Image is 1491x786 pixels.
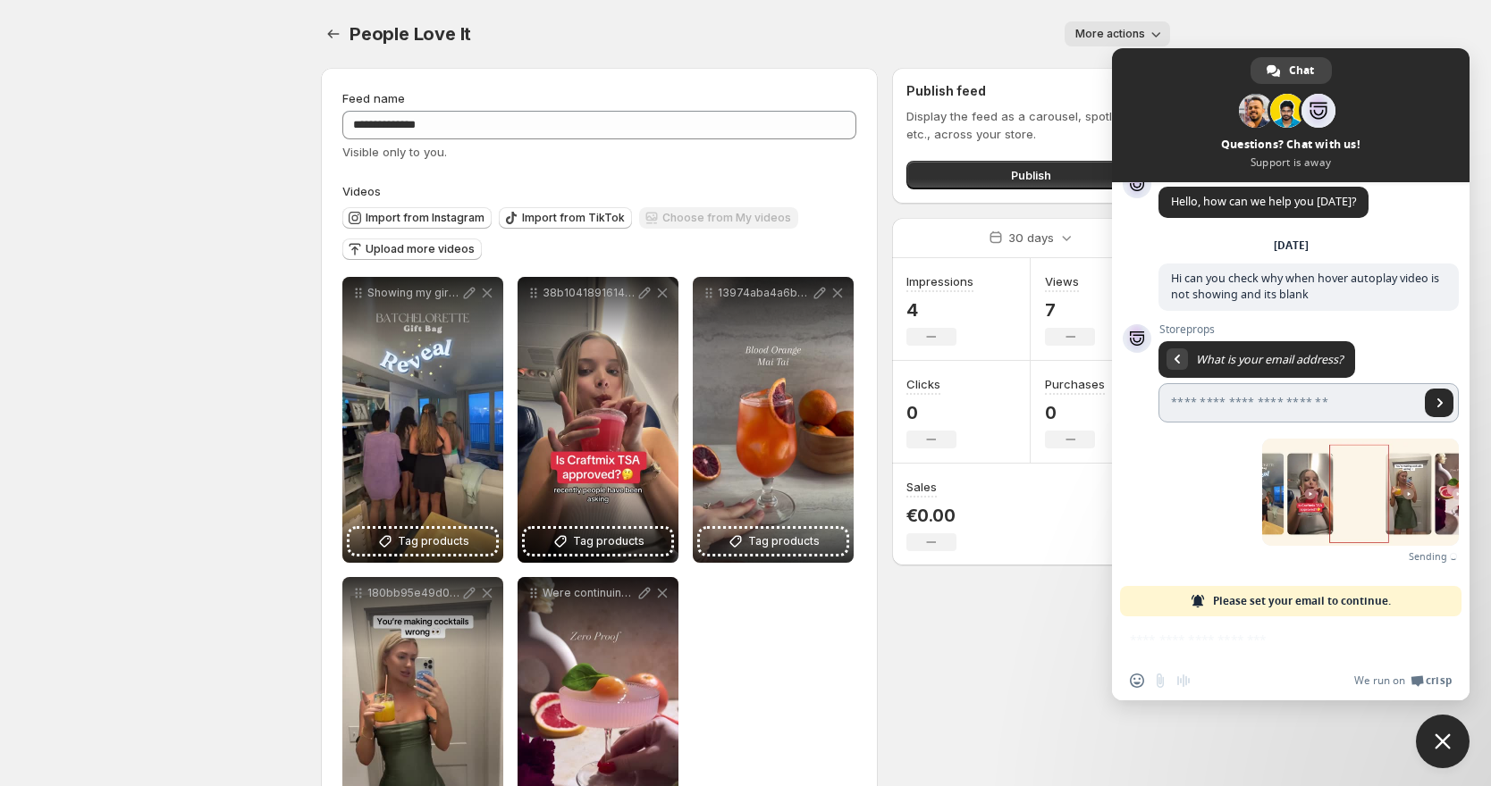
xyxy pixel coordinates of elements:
span: People Love It [350,23,471,45]
span: Videos [342,184,381,198]
h3: Purchases [1045,375,1105,393]
span: Import from TikTok [522,211,625,225]
span: Hi can you check why when hover autoplay video is not showing and its blank [1171,271,1439,302]
button: More actions [1065,21,1170,46]
span: Hello, how can we help you [DATE]? [1171,194,1356,209]
span: Publish [1011,166,1051,184]
p: 0 [906,402,956,423]
button: Upload more videos [342,238,482,260]
p: €0.00 [906,505,956,526]
p: Display the feed as a carousel, spotlight, etc., across your store. [906,107,1156,143]
div: 13974aba4a6b4ba49b6d04b8243d2725Tag products [693,277,854,563]
div: [DATE] [1274,240,1309,251]
p: 30 days [1008,229,1054,247]
p: 0 [1045,402,1105,423]
button: Tag products [350,529,496,554]
span: What is your email address? [1196,352,1343,367]
span: Feed name [342,91,405,105]
span: Tag products [398,532,469,550]
button: Import from Instagram [342,207,492,229]
p: 38b104189161429e8f997f3d98289a2f [543,286,636,300]
p: Showing my girls the bachelorette gift bags I put together for them their reactions were ev [367,286,460,300]
button: Tag products [700,529,847,554]
h3: Views [1045,272,1079,290]
span: Import from Instagram [366,211,484,225]
span: Tag products [573,532,644,550]
div: Showing my girls the bachelorette gift bags I put together for them their reactions were evTag pr... [342,277,503,563]
span: Please set your email to continue. [1213,586,1391,616]
button: Tag products [525,529,671,554]
span: Insert an emoji [1130,673,1144,688]
h3: Clicks [906,375,940,393]
span: Tag products [748,532,820,550]
span: We run on [1354,673,1405,688]
button: Import from TikTok [499,207,632,229]
a: Send [1425,389,1453,417]
h3: Impressions [906,272,973,290]
span: Upload more videos [366,242,475,256]
p: 13974aba4a6b4ba49b6d04b8243d2725 [718,286,811,300]
span: Storeprops [1158,323,1459,336]
a: We run onCrisp [1354,673,1452,688]
h3: Sales [906,478,937,496]
a: Chat [1251,57,1332,84]
p: 180bb95e49d0403899f0a82928b3ce52 [367,586,460,600]
span: Visible only to you. [342,145,447,159]
h2: Publish feed [906,82,1156,100]
span: Chat [1289,57,1314,84]
div: 38b104189161429e8f997f3d98289a2fTag products [518,277,678,563]
input: Enter your email address... [1158,383,1419,422]
p: 4 [906,299,973,321]
span: More actions [1075,27,1145,41]
span: Sending [1409,550,1447,563]
span: Crisp [1426,673,1452,688]
p: 7 [1045,299,1095,321]
p: Were continuing the tropical vibes [DATE] no passport required This zero-proof twist on a [543,586,636,600]
button: Settings [321,21,346,46]
a: Close chat [1416,715,1470,768]
button: Publish [906,161,1156,189]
